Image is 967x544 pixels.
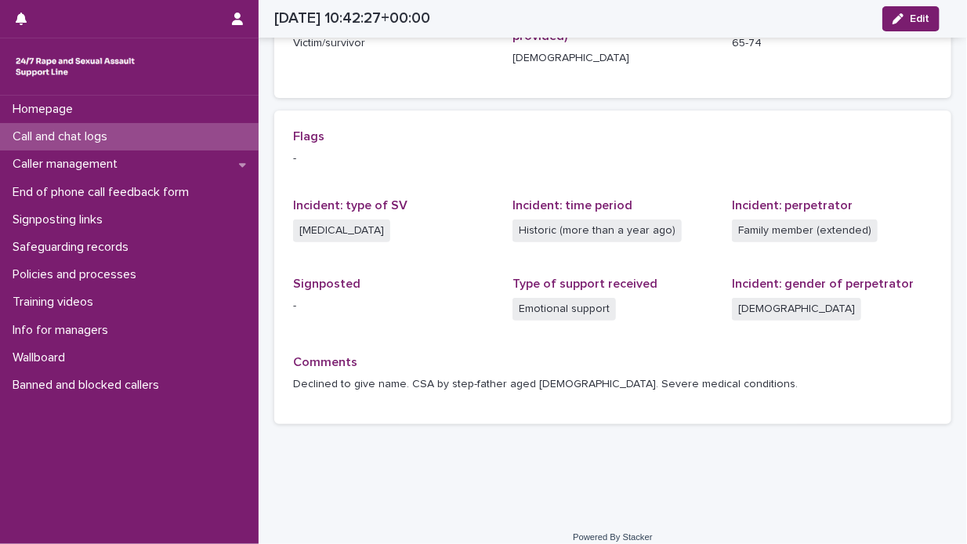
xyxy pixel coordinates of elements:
[6,323,121,338] p: Info for managers
[573,532,652,542] a: Powered By Stacker
[293,356,357,368] span: Comments
[732,199,853,212] span: Incident: perpetrator
[293,35,494,52] p: Victim/survivor
[732,35,933,52] p: 65-74
[6,102,85,117] p: Homepage
[6,378,172,393] p: Banned and blocked callers
[512,219,682,242] span: Historic (more than a year ago)
[6,240,141,255] p: Safeguarding records
[6,129,120,144] p: Call and chat logs
[6,267,149,282] p: Policies and processes
[293,277,360,290] span: Signposted
[882,6,940,31] button: Edit
[732,298,861,321] span: [DEMOGRAPHIC_DATA]
[6,157,130,172] p: Caller management
[293,130,324,143] span: Flags
[293,376,933,393] p: Declined to give name. CSA by step-father aged [DEMOGRAPHIC_DATA]. Severe medical conditions.
[512,298,616,321] span: Emotional support
[293,298,494,314] p: -
[512,199,632,212] span: Incident: time period
[732,219,878,242] span: Family member (extended)
[910,13,929,24] span: Edit
[293,151,933,167] p: -
[6,212,115,227] p: Signposting links
[13,51,138,82] img: rhQMoQhaT3yELyF149Cw
[512,50,713,67] p: [DEMOGRAPHIC_DATA]
[6,350,78,365] p: Wallboard
[293,199,407,212] span: Incident: type of SV
[6,185,201,200] p: End of phone call feedback form
[732,277,914,290] span: Incident: gender of perpetrator
[6,295,106,310] p: Training videos
[293,219,390,242] span: [MEDICAL_DATA]
[512,277,657,290] span: Type of support received
[512,15,660,42] span: Gender of service user (if provided)
[274,9,430,27] h2: [DATE] 10:42:27+00:00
